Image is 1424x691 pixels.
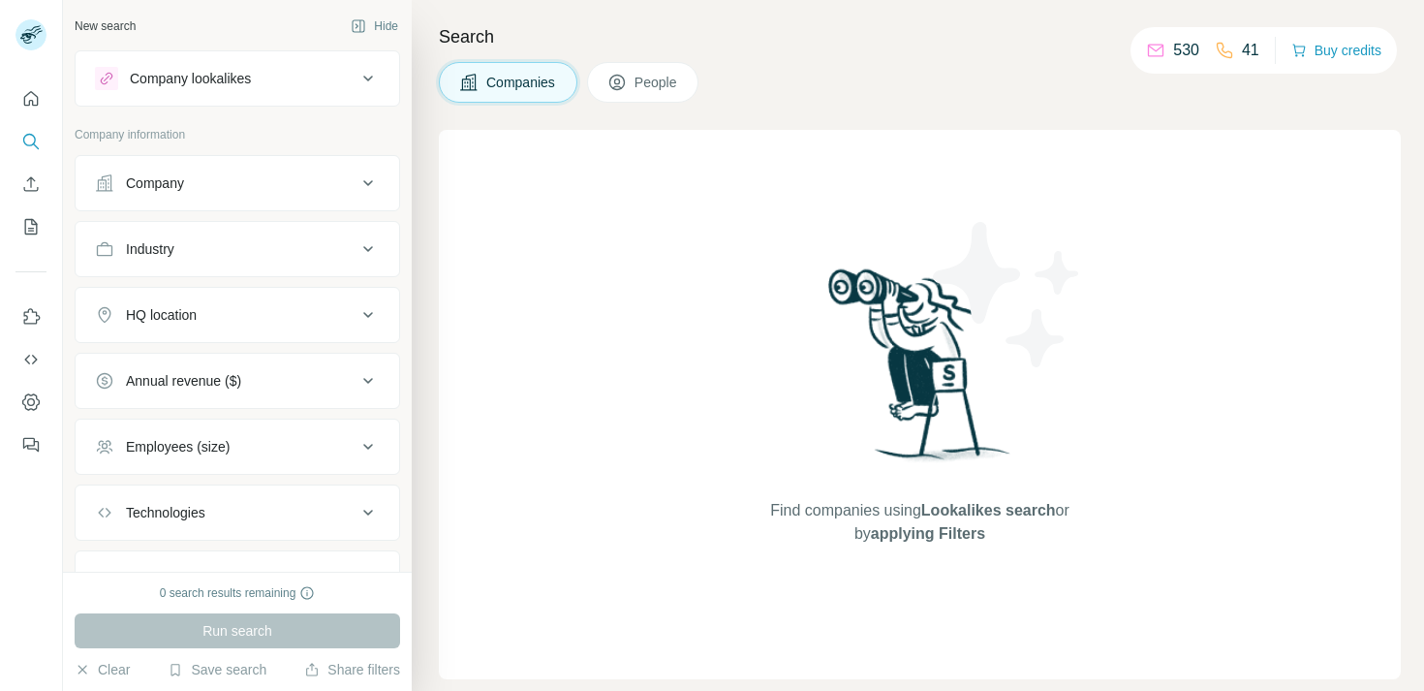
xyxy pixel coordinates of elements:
[126,173,184,193] div: Company
[15,124,46,159] button: Search
[76,489,399,536] button: Technologies
[130,69,251,88] div: Company lookalikes
[75,660,130,679] button: Clear
[76,555,399,602] button: Keywords
[15,81,46,116] button: Quick start
[126,371,241,391] div: Annual revenue ($)
[75,17,136,35] div: New search
[304,660,400,679] button: Share filters
[76,226,399,272] button: Industry
[76,292,399,338] button: HQ location
[337,12,412,41] button: Hide
[76,160,399,206] button: Company
[126,437,230,456] div: Employees (size)
[871,525,985,542] span: applying Filters
[126,305,197,325] div: HQ location
[820,264,1021,480] img: Surfe Illustration - Woman searching with binoculars
[160,584,316,602] div: 0 search results remaining
[168,660,266,679] button: Save search
[126,239,174,259] div: Industry
[1242,39,1259,62] p: 41
[15,427,46,462] button: Feedback
[15,299,46,334] button: Use Surfe on LinkedIn
[76,358,399,404] button: Annual revenue ($)
[1173,39,1199,62] p: 530
[15,209,46,244] button: My lists
[920,207,1095,382] img: Surfe Illustration - Stars
[1291,37,1381,64] button: Buy credits
[76,424,399,470] button: Employees (size)
[764,499,1074,546] span: Find companies using or by
[15,385,46,420] button: Dashboard
[439,23,1401,50] h4: Search
[126,569,185,588] div: Keywords
[75,126,400,143] p: Company information
[15,342,46,377] button: Use Surfe API
[635,73,679,92] span: People
[126,503,205,522] div: Technologies
[486,73,557,92] span: Companies
[921,502,1056,518] span: Lookalikes search
[15,167,46,202] button: Enrich CSV
[76,55,399,102] button: Company lookalikes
